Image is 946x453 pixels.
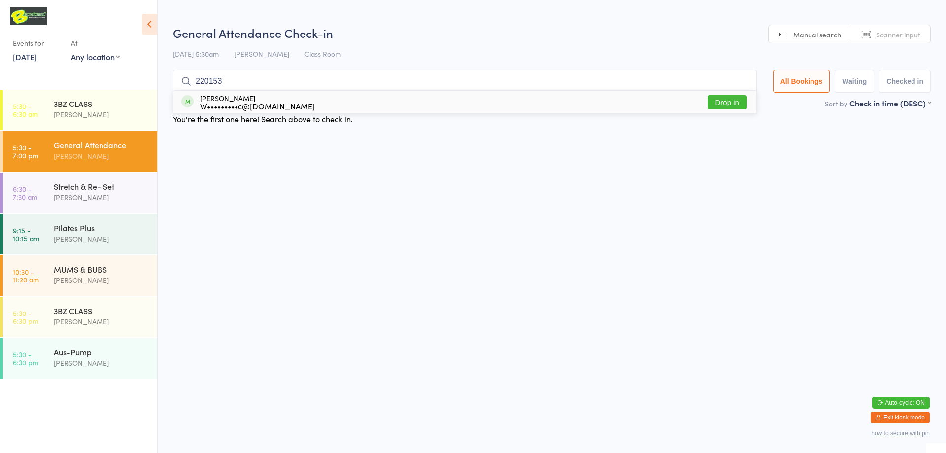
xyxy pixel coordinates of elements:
a: 5:30 -6:30 pm3BZ CLASS[PERSON_NAME] [3,297,157,337]
div: [PERSON_NAME] [54,192,149,203]
div: 3BZ CLASS [54,98,149,109]
span: [PERSON_NAME] [234,49,289,59]
div: [PERSON_NAME] [54,150,149,162]
div: Stretch & Re- Set [54,181,149,192]
a: 5:30 -6:30 pmAus-Pump[PERSON_NAME] [3,338,157,379]
div: Pilates Plus [54,222,149,233]
button: All Bookings [773,70,830,93]
time: 5:30 - 6:30 am [13,102,38,118]
a: 9:15 -10:15 amPilates Plus[PERSON_NAME] [3,214,157,254]
label: Sort by [825,99,847,108]
div: [PERSON_NAME] [54,357,149,369]
button: Auto-cycle: ON [872,397,930,409]
a: 5:30 -7:00 pmGeneral Attendance[PERSON_NAME] [3,131,157,172]
time: 5:30 - 7:00 pm [13,143,38,159]
div: 3BZ CLASS [54,305,149,316]
span: [DATE] 5:30am [173,49,219,59]
span: Class Room [304,49,341,59]
time: 10:30 - 11:20 am [13,268,39,283]
div: [PERSON_NAME] [54,109,149,120]
div: Events for [13,35,61,51]
a: [DATE] [13,51,37,62]
div: W•••••••••c@[DOMAIN_NAME] [200,102,315,110]
div: Check in time (DESC) [849,98,931,108]
a: 10:30 -11:20 amMUMS & BUBS[PERSON_NAME] [3,255,157,296]
div: [PERSON_NAME] [200,94,315,110]
button: Waiting [835,70,874,93]
div: [PERSON_NAME] [54,275,149,286]
div: [PERSON_NAME] [54,233,149,244]
time: 9:15 - 10:15 am [13,226,39,242]
div: MUMS & BUBS [54,264,149,275]
span: Manual search [793,30,841,39]
span: Scanner input [876,30,920,39]
time: 6:30 - 7:30 am [13,185,37,201]
a: 5:30 -6:30 am3BZ CLASS[PERSON_NAME] [3,90,157,130]
button: Checked in [879,70,931,93]
input: Search [173,70,757,93]
div: At [71,35,120,51]
div: You're the first one here! Search above to check in. [173,113,353,124]
button: Exit kiosk mode [871,412,930,423]
div: [PERSON_NAME] [54,316,149,327]
button: Drop in [708,95,747,109]
h2: General Attendance Check-in [173,25,931,41]
time: 5:30 - 6:30 pm [13,350,38,366]
img: B Transformed Gym [10,7,47,25]
div: Any location [71,51,120,62]
a: 6:30 -7:30 amStretch & Re- Set[PERSON_NAME] [3,173,157,213]
div: Aus-Pump [54,347,149,357]
time: 5:30 - 6:30 pm [13,309,38,325]
button: how to secure with pin [871,430,930,437]
div: General Attendance [54,139,149,150]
